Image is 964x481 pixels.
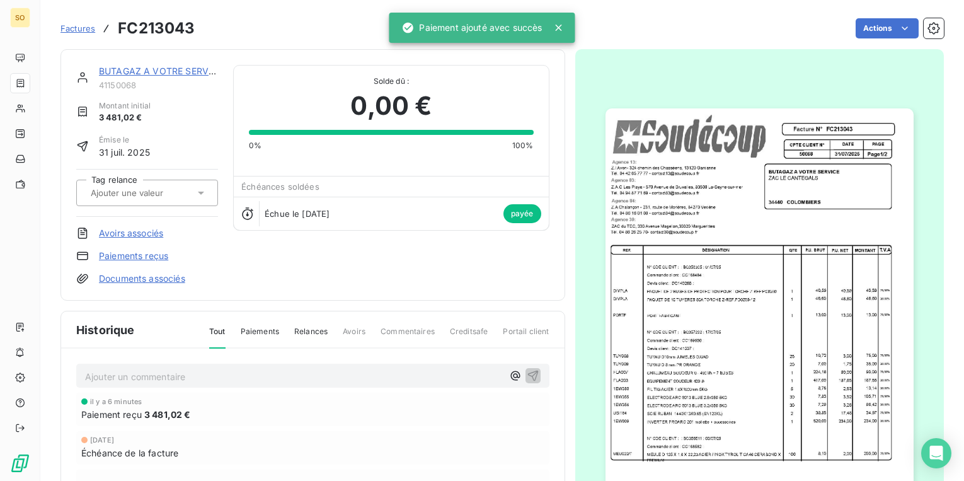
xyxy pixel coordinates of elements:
div: Open Intercom Messenger [921,438,951,468]
span: 31 juil. 2025 [99,146,150,159]
span: Échéance de la facture [81,446,178,460]
span: Solde dû : [249,76,533,87]
span: 100% [512,140,534,151]
span: Relances [294,326,328,347]
a: Paiements reçus [99,250,168,262]
div: Paiement ajouté avec succès [401,16,542,39]
img: Logo LeanPay [10,453,30,473]
a: Avoirs associés [99,227,163,240]
span: Commentaires [381,326,435,347]
span: Échéances soldées [241,182,319,192]
span: Tout [209,326,226,349]
span: Montant initial [99,100,151,112]
span: payée [503,204,541,223]
span: Paiement reçu [81,408,142,421]
span: Portail client [503,326,549,347]
span: 0% [249,140,261,151]
span: 0,00 € [350,87,432,125]
span: il y a 6 minutes [90,398,142,405]
a: Documents associés [99,272,185,285]
h3: FC213043 [118,17,195,40]
span: 3 481,02 € [99,112,151,124]
input: Ajouter une valeur [89,187,216,199]
button: Actions [856,18,919,38]
span: Factures [60,23,95,33]
span: 3 481,02 € [144,408,191,421]
span: Creditsafe [450,326,488,347]
span: 41150068 [99,80,218,90]
span: Échue le [DATE] [265,209,330,219]
span: Paiements [241,326,279,347]
span: Historique [76,322,135,339]
a: Factures [60,22,95,35]
span: Avoirs [343,326,365,347]
span: [DATE] [90,436,114,444]
span: Émise le [99,134,150,146]
a: BUTAGAZ A VOTRE SERVICE [99,66,222,76]
div: SO [10,8,30,28]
